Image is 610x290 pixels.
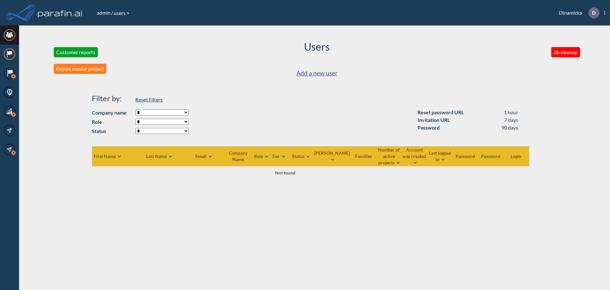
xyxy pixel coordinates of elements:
[304,41,330,53] h2: Users
[551,47,580,57] button: db cleanup
[254,146,269,166] th: Role
[402,146,428,166] th: Account was created
[54,47,98,57] button: Customer reports
[92,118,132,126] strong: Role
[54,64,106,74] button: Export master project
[92,127,132,135] strong: Status
[377,146,402,166] th: Number of active projects
[417,124,440,131] div: Password
[113,10,130,16] span: users >
[417,109,464,116] div: Reset password URL
[184,146,224,166] th: Email
[92,109,132,117] strong: Company name
[37,6,84,19] img: logo
[428,146,453,166] th: Last logged in
[92,146,146,166] th: First Name
[288,146,314,166] th: Status
[592,10,596,16] p: D
[92,166,478,179] td: Not found
[96,9,113,17] li: /
[96,10,111,16] a: admin
[504,116,518,124] div: 7 days
[501,124,518,131] div: 90 days
[351,146,377,166] th: Families
[135,96,163,103] span: Reset Filters
[453,146,478,166] th: Password
[549,7,605,18] div: Dinamicka
[146,146,184,166] th: Last Name
[504,109,518,116] div: 1 hour
[296,68,338,79] a: Add a new user
[224,146,254,166] th: Company Name
[417,116,450,124] div: Invitation URL
[478,146,504,166] th: Password
[504,146,529,166] th: Login
[269,146,288,166] th: Tier
[314,146,351,166] th: [PERSON_NAME]
[92,94,132,103] h4: Filter by:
